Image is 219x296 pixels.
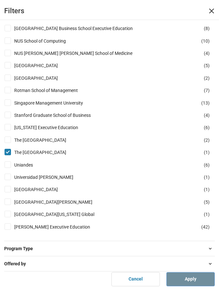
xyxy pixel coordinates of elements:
[204,62,210,69] span: ( )
[204,186,210,193] span: ( )
[204,137,210,144] span: ( )
[14,211,107,218] a: [GEOGRAPHIC_DATA][US_STATE] Global
[203,100,208,106] span: 13
[205,76,208,81] span: 2
[204,87,210,94] span: ( )
[14,124,91,131] a: [US_STATE] Executive Education
[4,6,24,16] span: Filters
[4,260,31,267] span: Offered by
[4,244,215,253] button: Program Type
[205,187,208,192] span: 1
[14,37,79,45] a: NUS School of Computing
[111,272,160,286] a: Cancel
[205,26,208,31] span: 8
[203,224,208,230] span: 42
[14,199,105,206] a: [GEOGRAPHIC_DATA][PERSON_NAME]
[204,50,210,57] span: ( )
[14,99,96,107] a: Singapore Management University
[14,161,46,168] a: Uniandes
[204,112,210,119] span: ( )
[204,199,210,206] span: ( )
[204,75,210,82] span: ( )
[14,25,146,32] a: [GEOGRAPHIC_DATA] Business School Executive Education
[14,50,145,57] a: NUS [PERSON_NAME] [PERSON_NAME] School of Medicine
[205,125,208,130] span: 6
[166,272,215,286] a: Apply
[205,199,208,205] span: 5
[201,99,210,107] span: ( )
[14,112,104,119] a: Stanford Graduate School of Business
[4,245,38,252] span: Program Type
[14,87,91,94] a: Rotman School of Management
[205,63,208,68] span: 5
[14,137,79,144] a: The [GEOGRAPHIC_DATA]
[14,62,71,69] a: [GEOGRAPHIC_DATA]
[204,174,210,181] span: ( )
[204,211,210,218] span: ( )
[203,38,208,44] span: 10
[205,162,208,168] span: 6
[205,88,208,93] span: 7
[201,37,210,45] span: ( )
[204,124,210,131] span: ( )
[14,75,71,82] a: [GEOGRAPHIC_DATA]
[205,113,208,118] span: 4
[4,259,215,269] button: Offered by
[204,25,210,32] span: ( )
[205,51,208,56] span: 4
[14,223,103,230] a: [PERSON_NAME] Executive Education
[205,138,208,143] span: 2
[205,175,208,180] span: 1
[14,186,71,193] a: [GEOGRAPHIC_DATA]
[201,223,210,230] span: ( )
[204,161,210,168] span: ( )
[205,150,208,155] span: 1
[14,174,86,181] a: Universidad [PERSON_NAME]
[204,149,210,156] span: ( )
[205,212,208,217] span: 1
[14,149,79,156] a: The [GEOGRAPHIC_DATA]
